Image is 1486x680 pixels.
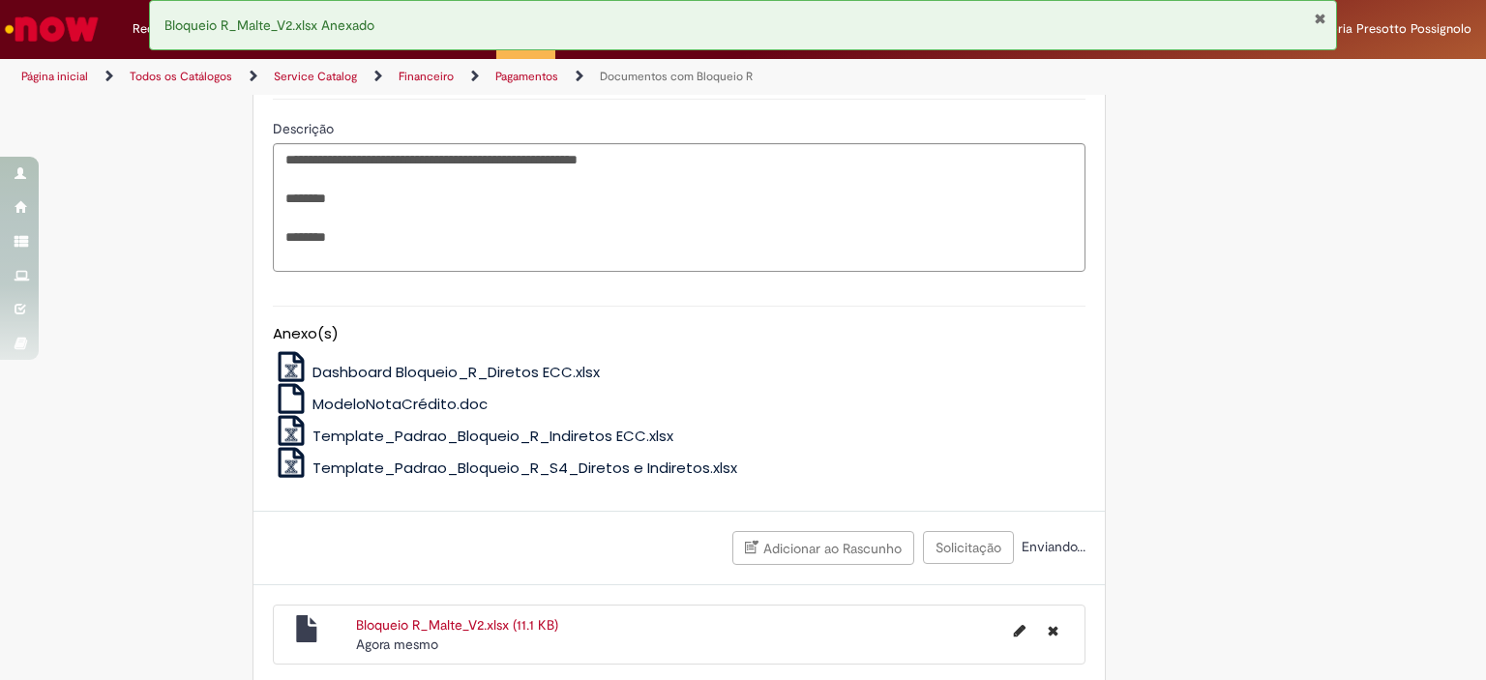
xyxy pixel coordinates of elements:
[312,394,488,414] span: ModeloNotaCrédito.doc
[356,616,558,634] a: Bloqueio R_Malte_V2.xlsx (11.1 KB)
[495,69,558,84] a: Pagamentos
[1314,11,1326,26] button: Fechar Notificação
[399,69,454,84] a: Financeiro
[273,458,738,478] a: Template_Padrao_Bloqueio_R_S4_Diretos e Indiretos.xlsx
[1315,20,1471,37] span: Vitoria Presotto Possignolo
[164,16,374,34] span: Bloqueio R_Malte_V2.xlsx Anexado
[273,120,338,137] span: Descrição
[273,426,674,446] a: Template_Padrao_Bloqueio_R_Indiretos ECC.xlsx
[273,143,1085,273] textarea: Descrição
[274,69,357,84] a: Service Catalog
[130,69,232,84] a: Todos os Catálogos
[312,362,600,382] span: Dashboard Bloqueio_R_Diretos ECC.xlsx
[2,10,102,48] img: ServiceNow
[15,59,976,95] ul: Trilhas de página
[312,426,673,446] span: Template_Padrao_Bloqueio_R_Indiretos ECC.xlsx
[273,326,1085,342] h5: Anexo(s)
[312,458,737,478] span: Template_Padrao_Bloqueio_R_S4_Diretos e Indiretos.xlsx
[133,19,200,39] span: Requisições
[273,362,601,382] a: Dashboard Bloqueio_R_Diretos ECC.xlsx
[356,636,438,653] span: Agora mesmo
[273,394,489,414] a: ModeloNotaCrédito.doc
[356,636,438,653] time: 29/08/2025 19:08:28
[1002,615,1037,646] button: Editar nome de arquivo Bloqueio R_Malte_V2.xlsx
[21,69,88,84] a: Página inicial
[1036,615,1070,646] button: Excluir Bloqueio R_Malte_V2.xlsx
[600,69,753,84] a: Documentos com Bloqueio R
[1018,538,1085,555] span: Enviando...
